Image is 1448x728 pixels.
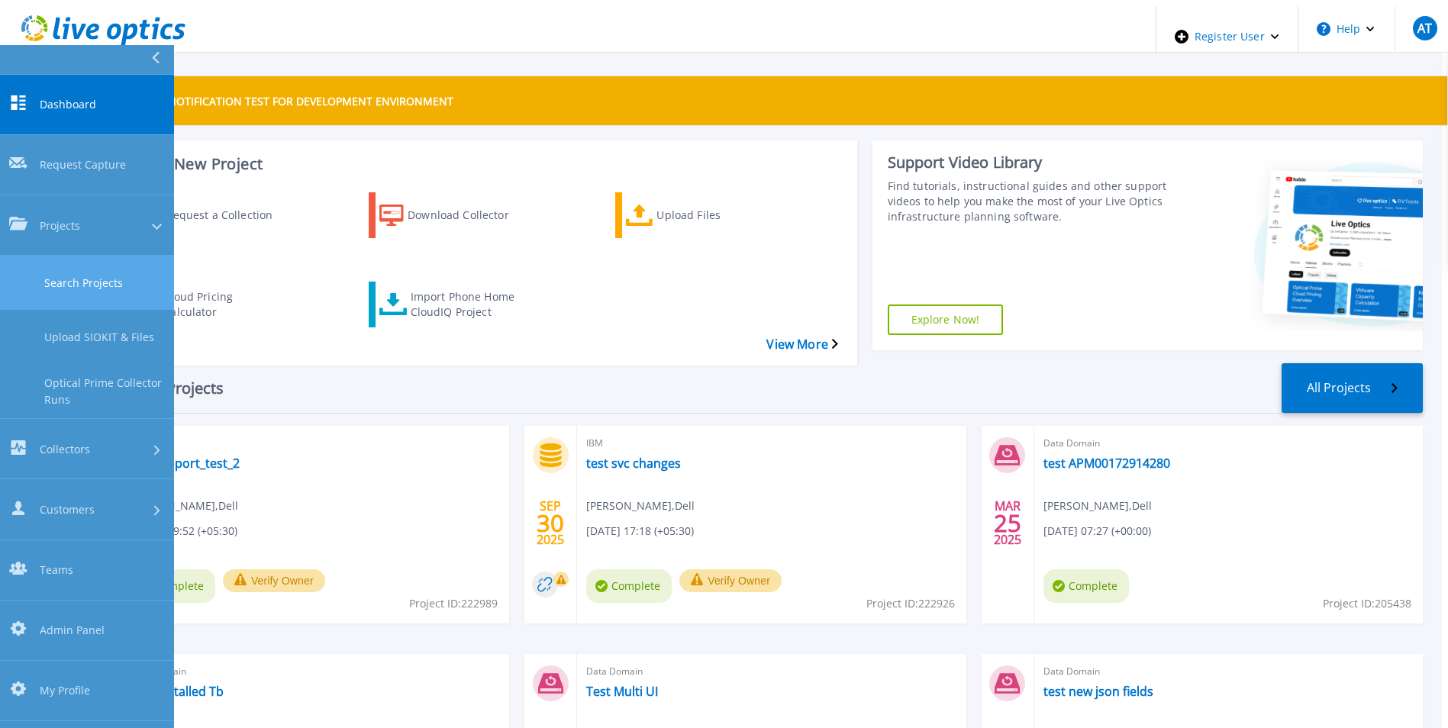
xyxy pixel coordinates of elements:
[122,282,307,327] a: Cloud Pricing Calculator
[537,517,564,530] span: 30
[586,435,956,452] span: IBM
[130,456,240,471] a: svc_support_test_2
[40,96,96,112] span: Dashboard
[1043,663,1414,680] span: Data Domain
[1156,6,1298,67] div: Register User
[130,498,238,514] span: [PERSON_NAME] , Dell
[615,192,800,238] a: Upload Files
[1298,6,1394,52] button: Help
[40,622,105,638] span: Admin Panel
[888,179,1168,224] div: Find tutorials, instructional guides and other support videos to help you make the most of your L...
[40,683,90,699] span: My Profile
[1043,569,1129,603] span: Complete
[40,217,80,234] span: Projects
[994,517,1021,530] span: 25
[409,595,498,612] span: Project ID: 222989
[888,304,1004,335] a: Explore Now!
[1043,523,1151,540] span: [DATE] 07:27 (+00:00)
[866,595,955,612] span: Project ID: 222926
[369,192,553,238] a: Download Collector
[1282,363,1423,413] a: All Projects
[586,663,956,680] span: Data Domain
[120,94,453,108] p: THIS IS A NOTIFICATION TEST FOR DEVELOPMENT ENVIRONMENT
[130,523,237,540] span: [DATE] 19:52 (+05:30)
[656,196,779,234] div: Upload Files
[40,441,90,457] span: Collectors
[1323,595,1411,612] span: Project ID: 205438
[40,501,95,517] span: Customers
[411,285,533,324] div: Import Phone Home CloudIQ Project
[408,196,530,234] div: Download Collector
[536,495,565,551] div: SEP 2025
[163,285,285,324] div: Cloud Pricing Calculator
[40,157,126,173] span: Request Capture
[586,523,694,540] span: [DATE] 17:18 (+05:30)
[130,684,224,699] a: Test Installed Tb
[1043,456,1170,471] a: test APM00172914280
[586,498,695,514] span: [PERSON_NAME] , Dell
[586,569,672,603] span: Complete
[586,684,658,699] a: Test Multi UI
[122,156,837,172] h3: Start a New Project
[1043,435,1414,452] span: Data Domain
[993,495,1022,551] div: MAR 2025
[1417,22,1432,34] span: AT
[586,456,681,471] a: test svc changes
[1043,684,1153,699] a: test new json fields
[679,569,782,592] button: Verify Owner
[766,337,837,352] a: View More
[223,569,325,592] button: Verify Owner
[166,196,288,234] div: Request a Collection
[888,153,1168,172] div: Support Video Library
[130,435,500,452] span: IBM
[40,562,73,578] span: Teams
[1043,498,1152,514] span: [PERSON_NAME] , Dell
[122,192,307,238] a: Request a Collection
[130,663,500,680] span: Data Domain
